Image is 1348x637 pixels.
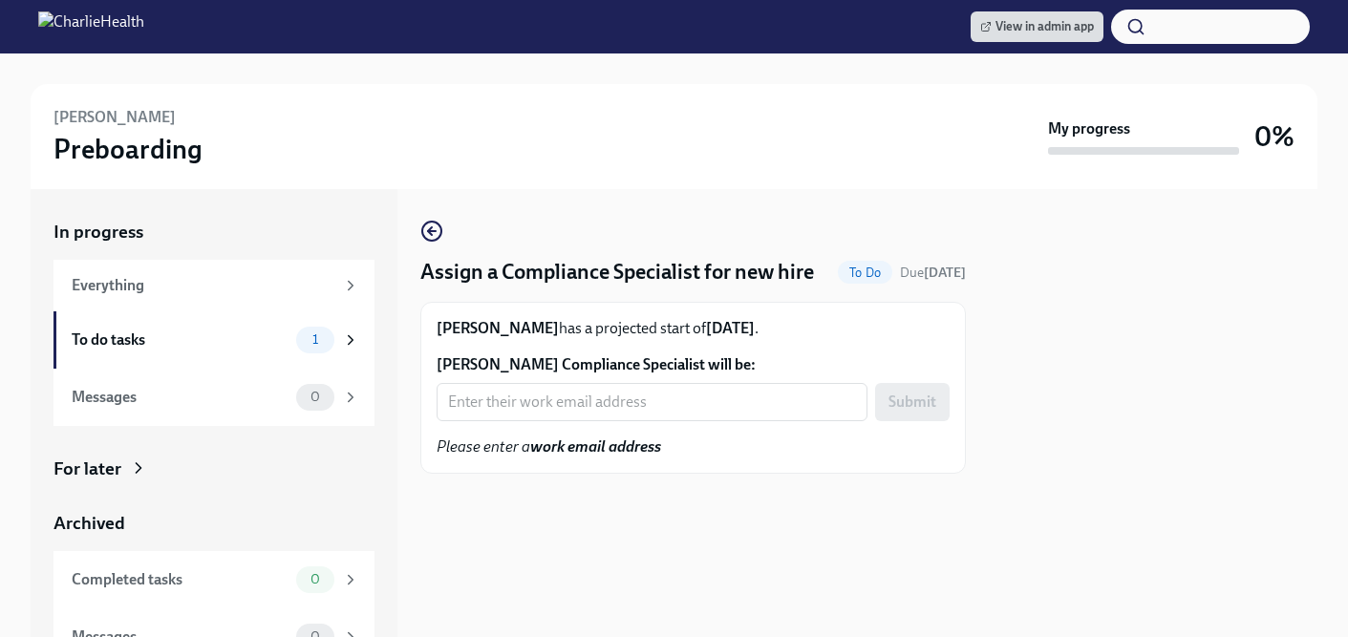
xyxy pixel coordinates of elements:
a: Completed tasks0 [53,551,374,608]
span: View in admin app [980,17,1094,36]
input: Enter their work email address [437,383,867,421]
div: Messages [72,387,289,408]
div: For later [53,457,121,481]
strong: My progress [1048,118,1130,139]
em: Please enter a [437,437,661,456]
span: 1 [301,332,330,347]
label: [PERSON_NAME] Compliance Specialist will be: [437,354,950,375]
span: To Do [838,265,892,280]
div: Completed tasks [72,569,289,590]
div: To do tasks [72,329,289,350]
h4: Assign a Compliance Specialist for new hire [420,258,814,287]
a: Messages0 [53,369,374,426]
span: 0 [299,390,332,404]
h3: 0% [1254,119,1295,154]
a: Everything [53,260,374,311]
strong: [DATE] [924,265,966,281]
h6: [PERSON_NAME] [53,107,176,128]
h3: Preboarding [53,132,203,166]
a: Archived [53,511,374,536]
a: For later [53,457,374,481]
strong: work email address [530,437,661,456]
p: has a projected start of . [437,318,950,339]
img: CharlieHealth [38,11,144,42]
a: In progress [53,220,374,244]
a: To do tasks1 [53,311,374,369]
span: October 8th, 2025 09:00 [900,264,966,282]
span: Due [900,265,966,281]
strong: [PERSON_NAME] [437,319,559,337]
div: Everything [72,275,334,296]
a: View in admin app [971,11,1103,42]
strong: [DATE] [706,319,755,337]
span: 0 [299,572,332,586]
